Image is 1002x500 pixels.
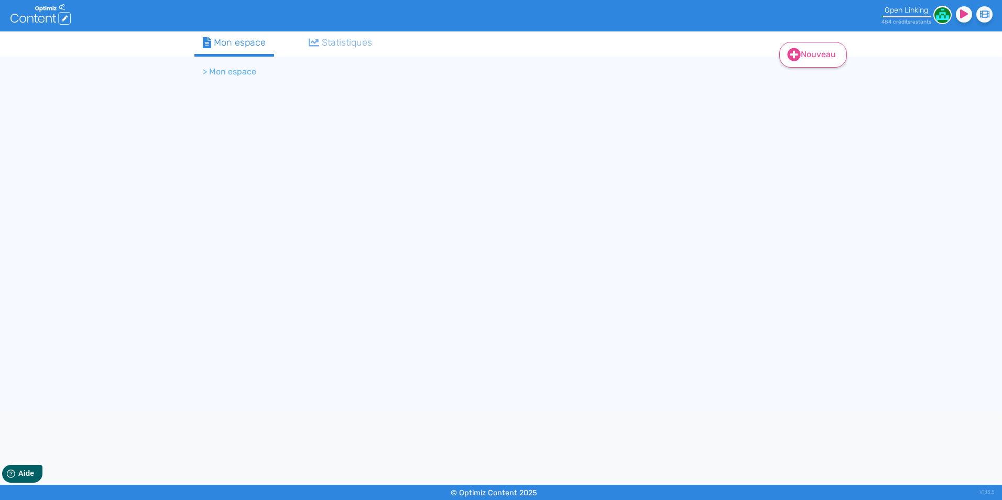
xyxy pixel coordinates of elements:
nav: breadcrumb [194,59,718,84]
div: Open Linking [881,6,931,15]
div: V1.13.5 [979,485,994,500]
div: Mon espace [203,36,266,50]
div: Statistiques [309,36,373,50]
span: s [929,18,931,25]
img: 4d5369240200d52e8cff922b1c770944 [933,6,952,24]
a: Statistiques [300,31,381,54]
span: s [908,18,910,25]
li: > Mon espace [203,66,256,78]
a: Mon espace [194,31,274,57]
a: Nouveau [779,42,847,68]
small: © Optimiz Content 2025 [451,488,537,497]
small: 484 crédit restant [881,18,931,25]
